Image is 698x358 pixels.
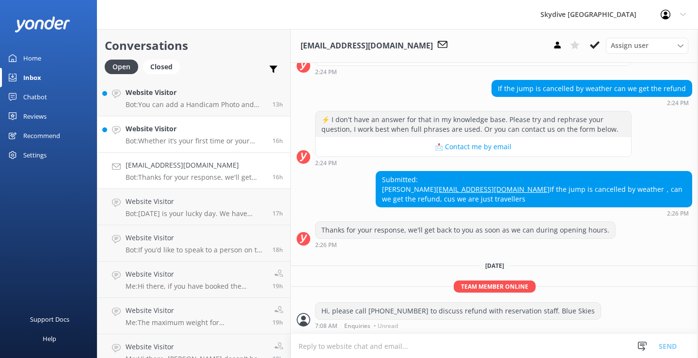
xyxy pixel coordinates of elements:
[126,233,265,243] h4: Website Visitor
[454,280,536,293] span: Team member online
[126,282,265,291] p: Me: Hi there, if you have booked the Calypso tour with us, you can use this promo code: THANKS
[97,225,290,262] a: Website VisitorBot:If you’d like to speak to a person on the Skydive Australia team, please call ...
[611,40,649,51] span: Assign user
[315,322,601,329] div: Sep 02 2025 07:08am (UTC +10:00) Australia/Brisbane
[272,100,283,109] span: Sep 01 2025 05:17pm (UTC +10:00) Australia/Brisbane
[667,211,689,217] strong: 2:26 PM
[126,269,265,280] h4: Website Visitor
[23,107,47,126] div: Reviews
[97,153,290,189] a: [EMAIL_ADDRESS][DOMAIN_NAME]Bot:Thanks for your response, we'll get back to you as soon as we can...
[315,159,632,166] div: Sep 01 2025 02:24pm (UTC +10:00) Australia/Brisbane
[23,145,47,165] div: Settings
[15,16,70,32] img: yonder-white-logo.png
[374,323,398,329] span: • Unread
[23,68,41,87] div: Inbox
[436,185,550,194] a: [EMAIL_ADDRESS][DOMAIN_NAME]
[126,196,265,207] h4: Website Visitor
[126,87,265,98] h4: Website Visitor
[126,209,265,218] p: Bot: [DATE] is your lucky day. We have exclusive offers when you book direct! Visit our specials ...
[272,209,283,218] span: Sep 01 2025 01:41pm (UTC +10:00) Australia/Brisbane
[143,60,180,74] div: Closed
[315,323,337,329] strong: 7:08 AM
[315,69,337,75] strong: 2:24 PM
[105,36,283,55] h2: Conversations
[97,298,290,334] a: Website VisitorMe:The maximum weight for [GEOGRAPHIC_DATA] is 110kg.19h
[143,61,185,72] a: Closed
[126,160,265,171] h4: [EMAIL_ADDRESS][DOMAIN_NAME]
[97,189,290,225] a: Website VisitorBot:[DATE] is your lucky day. We have exclusive offers when you book direct! Visit...
[126,173,265,182] p: Bot: Thanks for your response, we'll get back to you as soon as we can during opening hours.
[272,137,283,145] span: Sep 01 2025 02:31pm (UTC +10:00) Australia/Brisbane
[23,48,41,68] div: Home
[376,210,692,217] div: Sep 01 2025 02:26pm (UTC +10:00) Australia/Brisbane
[315,241,616,248] div: Sep 01 2025 02:26pm (UTC +10:00) Australia/Brisbane
[23,87,47,107] div: Chatbot
[23,126,60,145] div: Recommend
[126,342,265,352] h4: Website Visitor
[315,160,337,166] strong: 2:24 PM
[272,246,283,254] span: Sep 01 2025 12:30pm (UTC +10:00) Australia/Brisbane
[272,282,283,290] span: Sep 01 2025 11:14am (UTC +10:00) Australia/Brisbane
[301,40,433,52] h3: [EMAIL_ADDRESS][DOMAIN_NAME]
[30,310,69,329] div: Support Docs
[105,60,138,74] div: Open
[97,262,290,298] a: Website VisitorMe:Hi there, if you have booked the Calypso tour with us, you can use this promo c...
[126,318,265,327] p: Me: The maximum weight for [GEOGRAPHIC_DATA] is 110kg.
[316,111,631,137] div: ⚡ I don't have an answer for that in my knowledge base. Please try and rephrase your question, I ...
[272,318,283,327] span: Sep 01 2025 11:13am (UTC +10:00) Australia/Brisbane
[126,246,265,254] p: Bot: If you’d like to speak to a person on the Skydive Australia team, please call [PHONE_NUMBER]...
[126,100,265,109] p: Bot: You can add a Handicam Photo and Video Package to your booking online, by calling us before ...
[43,329,56,348] div: Help
[97,80,290,116] a: Website VisitorBot:You can add a Handicam Photo and Video Package to your booking online, by call...
[344,323,370,329] span: Enquiries
[316,303,601,319] div: Hi, please call [PHONE_NUMBER] to discuss refund with reservation staff. Blue Skies
[315,68,632,75] div: Sep 01 2025 02:24pm (UTC +10:00) Australia/Brisbane
[315,242,337,248] strong: 2:26 PM
[316,222,615,238] div: Thanks for your response, we'll get back to you as soon as we can during opening hours.
[97,116,290,153] a: Website VisitorBot:Whether it’s your first time or your thirtieth time. The rush, the exhilaratio...
[126,137,265,145] p: Bot: Whether it’s your first time or your thirtieth time. The rush, the exhilaration, the unfatho...
[105,61,143,72] a: Open
[492,80,692,97] div: If the jump is cancelled by weather can we get the refund
[316,137,631,156] button: 📩 Contact me by email
[272,173,283,181] span: Sep 01 2025 02:26pm (UTC +10:00) Australia/Brisbane
[376,171,692,207] div: Submitted: [PERSON_NAME] If the jump is cancelled by weather，can we get the refund, cus we are ju...
[126,305,265,316] h4: Website Visitor
[606,38,688,53] div: Assign User
[667,100,689,106] strong: 2:24 PM
[479,262,510,270] span: [DATE]
[126,124,265,134] h4: Website Visitor
[492,99,692,106] div: Sep 01 2025 02:24pm (UTC +10:00) Australia/Brisbane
